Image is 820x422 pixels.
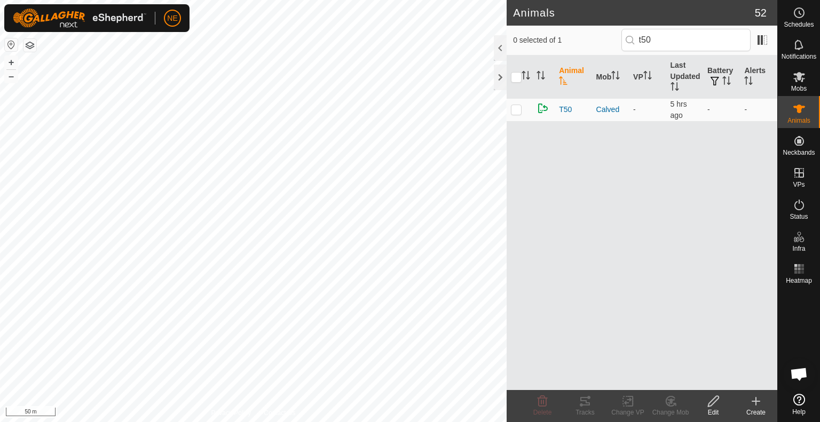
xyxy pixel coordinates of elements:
p-sorticon: Activate to sort [671,84,679,92]
a: Help [778,389,820,419]
button: + [5,56,18,69]
span: Mobs [791,85,807,92]
p-sorticon: Activate to sort [643,73,652,81]
p-sorticon: Activate to sort [522,73,530,81]
span: Neckbands [783,149,815,156]
th: VP [629,55,666,99]
th: Battery [703,55,740,99]
span: NE [167,13,177,24]
td: - [740,98,777,121]
app-display-virtual-paddock-transition: - [633,105,636,114]
span: Heatmap [786,277,812,284]
p-sorticon: Activate to sort [559,78,567,86]
input: Search (S) [621,29,751,51]
a: Contact Us [264,408,295,418]
div: Tracks [564,408,606,417]
th: Mob [592,55,629,99]
span: Notifications [782,53,816,60]
p-sorticon: Activate to sort [722,78,731,86]
span: Infra [792,245,805,252]
span: 31 Aug 2025, 12:08 pm [671,100,687,120]
div: Create [735,408,777,417]
div: Calved [596,104,625,115]
span: Schedules [784,21,814,28]
td: - [703,98,740,121]
a: Privacy Policy [211,408,251,418]
p-sorticon: Activate to sort [611,73,620,81]
th: Alerts [740,55,777,99]
button: – [5,70,18,83]
button: Map Layers [23,39,36,52]
p-sorticon: Activate to sort [537,73,545,81]
span: Animals [787,117,810,124]
span: T50 [559,104,572,115]
div: Edit [692,408,735,417]
a: Open chat [783,358,815,390]
th: Last Updated [666,55,703,99]
span: 52 [755,5,767,21]
span: Delete [533,409,552,416]
div: Change Mob [649,408,692,417]
button: Reset Map [5,38,18,51]
p-sorticon: Activate to sort [744,78,753,86]
div: Change VP [606,408,649,417]
span: VPs [793,181,805,188]
span: Status [790,213,808,220]
img: returning on [537,102,549,115]
h2: Animals [513,6,755,19]
th: Animal [555,55,592,99]
img: Gallagher Logo [13,9,146,28]
span: Help [792,409,806,415]
span: 0 selected of 1 [513,35,621,46]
